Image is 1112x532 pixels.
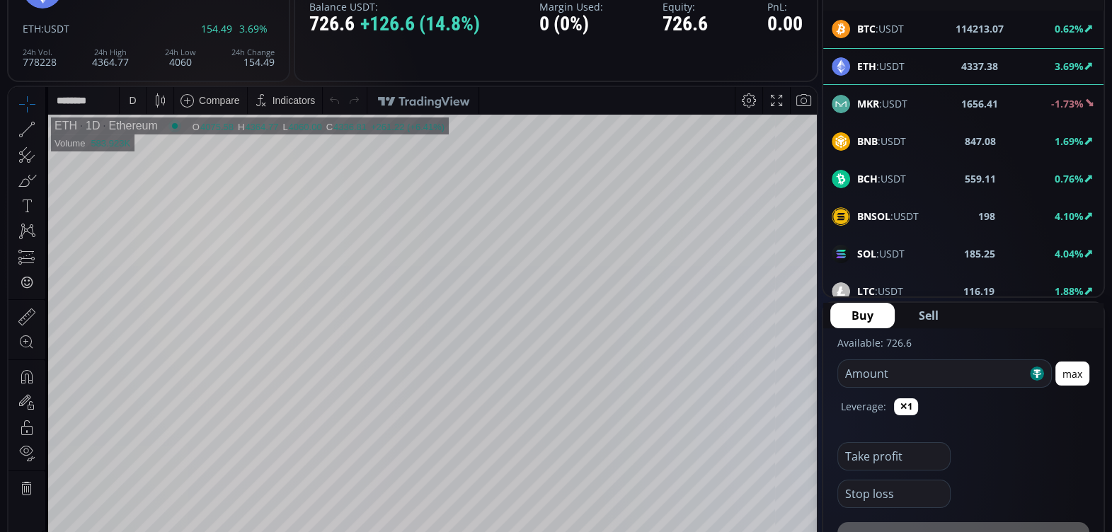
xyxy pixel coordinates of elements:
span: ETH [23,22,41,35]
div: +261.22 (+6.41%) [362,35,436,45]
div: 583.923K [82,51,122,62]
div: 5d [139,485,151,496]
div: 24h Low [165,48,196,57]
div: 24h Vol. [23,48,57,57]
span: Sell [919,307,939,324]
span: 3.69% [239,23,268,34]
b: 1656.41 [961,96,998,111]
div: Volume [46,51,76,62]
label: PnL: [767,1,803,12]
b: 4.10% [1055,209,1084,223]
span: 154.49 [201,23,232,34]
div: 1D [69,33,91,45]
div: H [229,35,236,45]
span: :USDT [857,134,906,149]
b: BNSOL [857,209,890,223]
button: ✕1 [894,398,918,415]
div: Toggle Auto Scale [777,477,806,504]
b: 559.11 [965,171,996,186]
b: 185.25 [964,246,995,261]
div: 0 (0%) [539,13,603,35]
b: -1.73% [1051,97,1084,110]
button: 18:01:00 (UTC) [643,477,721,504]
b: 198 [978,209,995,224]
div: 4364.77 [92,48,129,67]
div: 24h High [92,48,129,57]
span: Buy [852,307,873,324]
div: ETH [46,33,69,45]
div: log [759,485,772,496]
div: C [318,35,325,45]
span: :USDT [857,209,919,224]
div: 778228 [23,48,57,67]
div: 726.6 [309,13,480,35]
div: 4075.58 [192,35,225,45]
div: 24h Change [231,48,275,57]
div: 4060 [165,48,196,67]
b: 0.76% [1055,172,1084,185]
b: BCH [857,172,878,185]
button: Sell [898,303,960,328]
span: 18:01:00 (UTC) [648,485,716,496]
label: Leverage: [841,399,886,414]
b: SOL [857,247,876,260]
div: 5y [51,485,62,496]
div: Hide Drawings Toolbar [33,444,39,463]
span: :USDT [41,22,69,35]
div: 726.6 [663,13,708,35]
div: O [184,35,192,45]
b: LTC [857,284,875,298]
div: Compare [190,8,231,19]
div: 1m [115,485,129,496]
div: 3m [92,485,105,496]
div:  [13,189,24,202]
b: MKR [857,97,879,110]
label: Equity: [663,1,708,12]
div: Indicators [264,8,307,19]
div: 1y [71,485,82,496]
div: 1d [160,485,171,496]
div: D [120,8,127,19]
b: BNB [857,134,878,148]
div: auto [782,485,801,496]
span: :USDT [857,21,904,36]
label: Available: 726.6 [837,336,912,349]
button: Buy [830,303,895,328]
div: L [274,35,280,45]
div: 0.00 [767,13,803,35]
b: 114213.07 [956,21,1004,36]
b: BTC [857,22,876,35]
b: 847.08 [965,134,996,149]
div: 154.49 [231,48,275,67]
label: Balance USDT: [309,1,480,12]
div: 4060.00 [280,35,314,45]
label: Margin Used: [539,1,603,12]
div: Market open [160,33,173,45]
b: 116.19 [963,284,995,299]
div: 4364.77 [236,35,270,45]
div: Toggle Percentage [734,477,754,504]
div: Toggle Log Scale [754,477,777,504]
span: +126.6 (14.8%) [360,13,480,35]
span: :USDT [857,284,903,299]
span: :USDT [857,96,907,111]
b: 0.62% [1055,22,1084,35]
b: 1.69% [1055,134,1084,148]
b: 1.88% [1055,284,1084,298]
span: :USDT [857,171,906,186]
span: :USDT [857,246,905,261]
button: max [1055,362,1089,386]
b: 4.04% [1055,247,1084,260]
div: Go to [190,477,212,504]
div: Ethereum [91,33,149,45]
div: 4336.81 [325,35,358,45]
